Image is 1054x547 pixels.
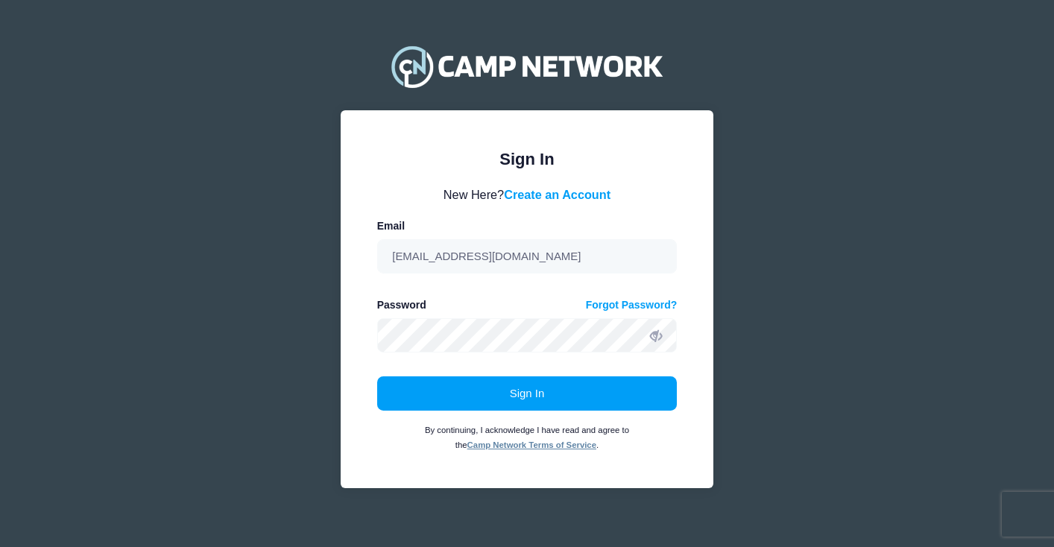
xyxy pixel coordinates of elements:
label: Password [377,297,426,313]
img: Camp Network [385,37,669,96]
button: Sign In [377,376,678,411]
div: New Here? [377,186,678,203]
label: Email [377,218,405,234]
small: By continuing, I acknowledge I have read and agree to the . [425,426,629,449]
div: Sign In [377,147,678,171]
a: Create an Account [504,188,610,201]
a: Forgot Password? [586,297,678,313]
a: Camp Network Terms of Service [467,440,596,449]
